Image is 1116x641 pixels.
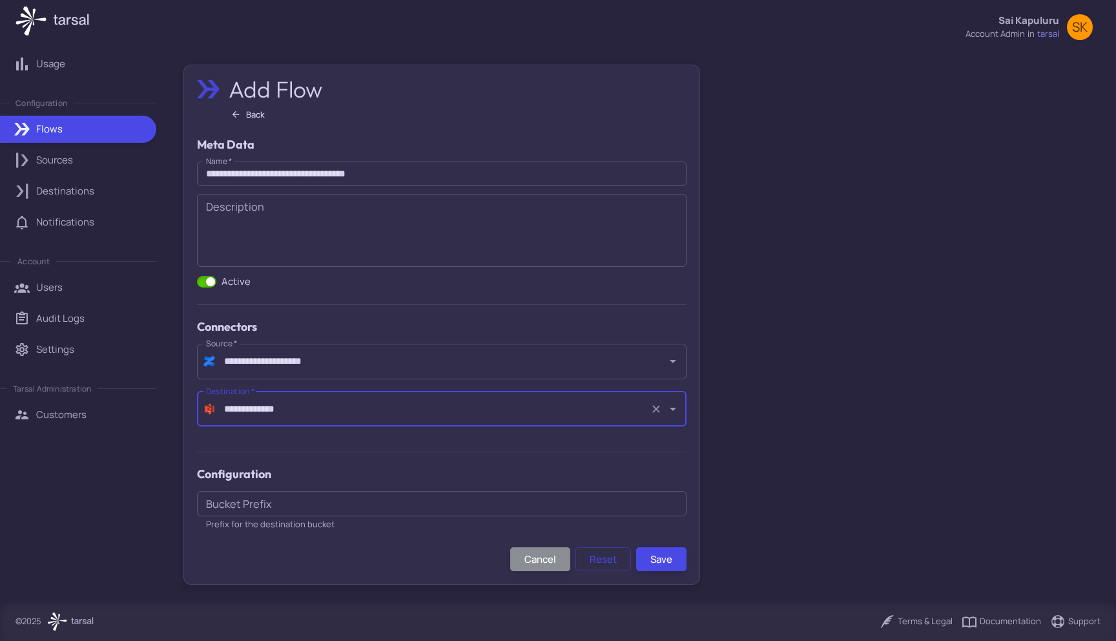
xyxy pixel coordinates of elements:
[229,76,325,103] h2: Add Flow
[1037,28,1059,41] span: tarsal
[36,311,85,326] p: Audit Logs
[36,280,63,295] p: Users
[203,403,215,415] img: AWS S3
[197,465,687,483] h5: Configuration
[226,106,271,123] button: Back
[1028,28,1035,41] span: in
[510,547,570,571] button: Cancel
[197,318,687,336] h5: Connectors
[36,408,87,422] p: Customers
[1072,21,1088,34] span: SK
[197,136,687,154] h5: Meta Data
[15,615,41,628] p: © 2025
[197,275,251,289] label: Active
[206,519,677,529] div: Prefix for the destination bucket
[203,355,215,367] img: Atlassian Confluence
[575,547,631,571] button: Reset
[962,614,1041,629] a: Documentation
[36,342,74,357] p: Settings
[998,14,1059,28] p: Sai Kapuluru
[880,614,953,629] a: Terms & Legal
[206,386,254,397] label: Destination
[664,352,682,370] button: Open
[15,98,67,109] p: Configuration
[36,215,94,229] p: Notifications
[36,184,94,198] p: Destinations
[664,400,682,418] button: Open
[17,256,49,267] p: Account
[636,547,687,571] button: Save
[647,400,665,418] button: Clear
[958,9,1100,46] button: Sai Kapuluruaccount adminintarsalSK
[36,153,73,167] p: Sources
[966,28,1025,41] div: account admin
[36,122,63,136] p: Flows
[36,57,65,71] p: Usage
[13,383,91,394] p: Tarsal Administration
[206,338,237,350] label: Source
[1050,614,1100,629] a: Support
[206,156,232,167] label: Name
